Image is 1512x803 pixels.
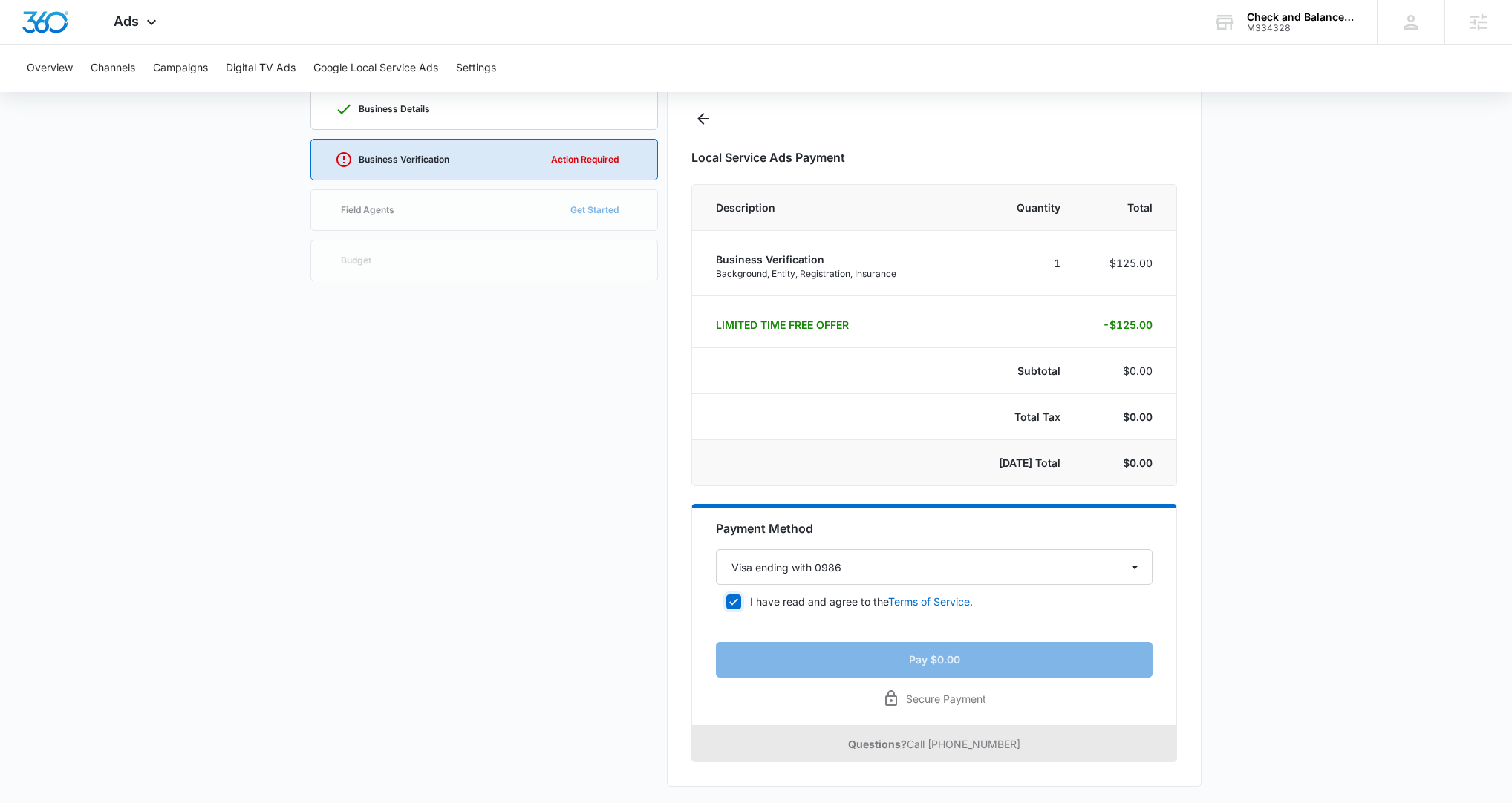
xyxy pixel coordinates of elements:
[750,594,973,609] p: I have read and agree to the .
[359,155,449,164] p: Business Verification
[148,86,160,98] img: tab_keywords_by_traffic_grey.svg
[716,520,1153,537] h2: Payment Method
[848,738,907,750] strong: Questions?
[716,267,912,281] p: Background, Entity, Registration, Insurance
[153,45,208,92] button: Campaigns
[716,252,912,267] p: Business Verification
[1096,409,1153,425] p: $0.00
[24,39,36,50] img: website_grey.svg
[56,88,133,97] div: Domain Overview
[1096,200,1153,215] span: Total
[310,88,658,130] a: Business Details
[948,363,1060,378] p: Subtotal
[948,200,1060,215] span: Quantity
[930,231,1078,296] td: 1
[906,691,986,707] p: Secure Payment
[226,45,296,92] button: Digital TV Ads
[691,148,1177,166] h3: Local Service Ads Payment
[1247,23,1355,33] div: account id
[536,142,633,177] button: Action Required
[1096,455,1153,471] p: $0.00
[313,45,438,92] button: Google Local Service Ads
[888,595,970,608] a: Terms of Service
[948,409,1060,425] p: Total Tax
[91,45,135,92] button: Channels
[948,455,1060,471] p: [DATE] Total
[39,39,163,50] div: Domain: [DOMAIN_NAME]
[1096,317,1153,332] p: -$125.00
[359,105,430,114] p: Business Details
[456,45,496,92] button: Settings
[40,86,52,98] img: tab_domain_overview_orange.svg
[1247,11,1355,23] div: account name
[716,200,912,215] span: Description
[716,317,912,332] p: Limited Time Free Offer
[691,726,1177,762] div: Call [PHONE_NUMBER]
[1078,348,1176,394] td: $0.00
[42,24,73,36] div: v 4.0.25
[691,107,715,131] button: Go Back
[114,13,139,29] span: Ads
[164,88,250,97] div: Keywords by Traffic
[1078,231,1176,296] td: $125.00
[24,24,36,36] img: logo_orange.svg
[27,45,73,92] button: Overview
[310,139,658,180] a: Business VerificationAction Required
